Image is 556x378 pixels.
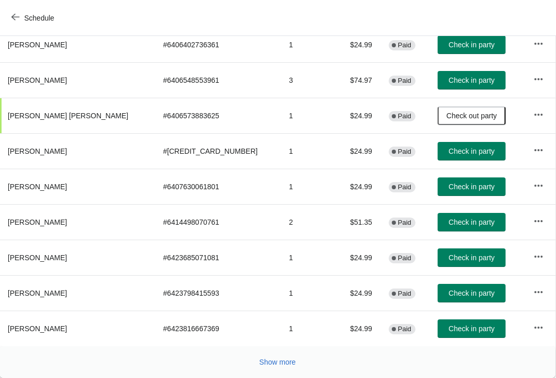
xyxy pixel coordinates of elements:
span: Check in party [448,325,494,333]
span: [PERSON_NAME] [8,76,67,84]
button: Check in party [438,177,506,196]
span: Schedule [24,14,54,22]
td: 1 [281,275,337,311]
button: Check out party [438,106,506,125]
td: 1 [281,27,337,62]
td: 1 [281,169,337,204]
button: Check in party [438,142,506,160]
span: Check in party [448,218,494,226]
span: Check in party [448,183,494,191]
td: # 6407630061801 [155,169,281,204]
td: 3 [281,62,337,98]
span: Paid [398,148,411,156]
td: 1 [281,133,337,169]
span: [PERSON_NAME] [8,254,67,262]
td: 1 [281,240,337,275]
span: Paid [398,219,411,227]
td: $24.99 [337,240,380,275]
td: 1 [281,311,337,346]
td: $74.97 [337,62,380,98]
span: [PERSON_NAME] [8,41,67,49]
button: Check in party [438,35,506,54]
td: # 6406402736361 [155,27,281,62]
span: [PERSON_NAME] [8,289,67,297]
span: Paid [398,41,411,49]
td: $24.99 [337,133,380,169]
span: Check in party [448,147,494,155]
span: Paid [398,77,411,85]
td: $24.99 [337,311,380,346]
span: Show more [259,358,296,366]
span: Paid [398,112,411,120]
td: # 6423685071081 [155,240,281,275]
span: [PERSON_NAME] [8,183,67,191]
td: 1 [281,98,337,133]
td: # 6414498070761 [155,204,281,240]
span: [PERSON_NAME] [8,147,67,155]
td: $24.99 [337,27,380,62]
td: # 6423798415593 [155,275,281,311]
span: Check out party [446,112,497,120]
span: Check in party [448,289,494,297]
td: $24.99 [337,98,380,133]
span: Paid [398,254,411,262]
span: [PERSON_NAME] [8,325,67,333]
button: Show more [255,353,300,371]
span: Paid [398,290,411,298]
span: Check in party [448,76,494,84]
td: # 6423816667369 [155,311,281,346]
button: Check in party [438,248,506,267]
span: Check in party [448,254,494,262]
td: # 6406548553961 [155,62,281,98]
td: # [CREDIT_CARD_NUMBER] [155,133,281,169]
td: $24.99 [337,169,380,204]
button: Check in party [438,319,506,338]
td: $24.99 [337,275,380,311]
span: [PERSON_NAME] [8,218,67,226]
span: Check in party [448,41,494,49]
span: [PERSON_NAME] [PERSON_NAME] [8,112,128,120]
span: Paid [398,325,411,333]
span: Paid [398,183,411,191]
button: Check in party [438,213,506,231]
td: $51.35 [337,204,380,240]
td: # 6406573883625 [155,98,281,133]
button: Schedule [5,9,62,27]
button: Check in party [438,71,506,89]
td: 2 [281,204,337,240]
button: Check in party [438,284,506,302]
